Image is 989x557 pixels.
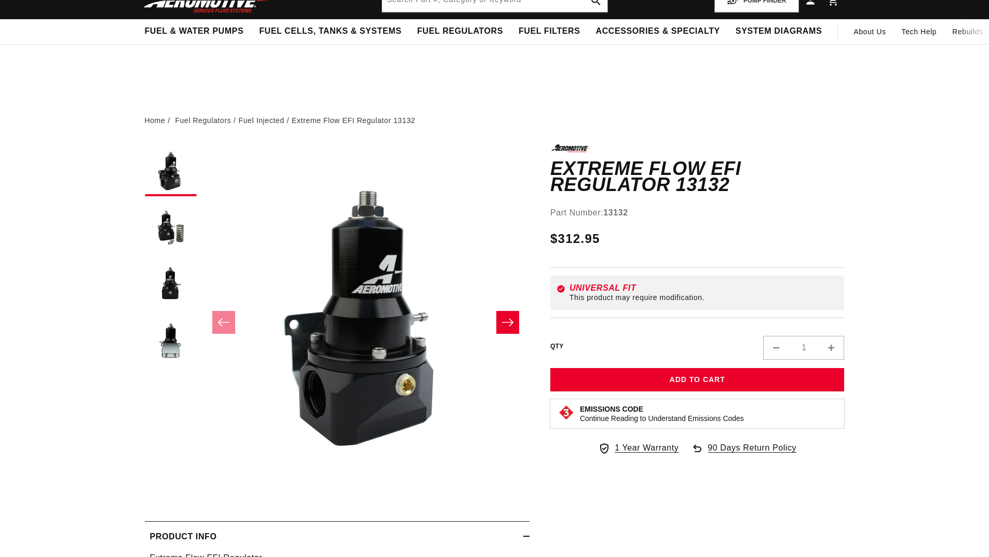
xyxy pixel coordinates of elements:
[145,522,530,552] summary: Product Info
[145,144,197,196] button: Load image 1 in gallery view
[519,26,580,37] span: Fuel Filters
[251,19,409,44] summary: Fuel Cells, Tanks & Systems
[558,404,575,421] img: Emissions code
[292,115,415,126] li: Extreme Flow EFI Regulator 13132
[150,530,217,544] h2: Product Info
[145,144,530,500] media-gallery: Gallery Viewer
[728,19,830,44] summary: System Diagrams
[409,19,510,44] summary: Fuel Regulators
[603,208,628,217] strong: 13132
[550,206,845,220] div: Part Number:
[598,441,679,455] a: 1 Year Warranty
[570,293,838,302] div: This product may require modification.
[894,19,945,44] summary: Tech Help
[145,115,166,126] a: Home
[902,26,937,37] span: Tech Help
[175,115,238,126] li: Fuel Regulators
[145,316,197,368] button: Load image 4 in gallery view
[580,414,744,423] p: Continue Reading to Understand Emissions Codes
[580,405,643,413] strong: Emissions Code
[511,19,588,44] summary: Fuel Filters
[145,201,197,253] button: Load image 2 in gallery view
[588,19,728,44] summary: Accessories & Specialty
[496,311,519,334] button: Slide right
[137,19,252,44] summary: Fuel & Water Pumps
[550,368,845,391] button: Add to Cart
[550,342,564,351] label: QTY
[708,441,796,465] span: 90 Days Return Policy
[145,259,197,310] button: Load image 3 in gallery view
[691,441,796,465] a: 90 Days Return Policy
[846,19,893,44] a: About Us
[239,115,292,126] li: Fuel Injected
[952,26,983,37] span: Rebuilds
[853,28,886,36] span: About Us
[615,441,679,455] span: 1 Year Warranty
[417,26,503,37] span: Fuel Regulators
[145,115,845,126] nav: breadcrumbs
[550,160,845,193] h1: Extreme Flow EFI Regulator 13132
[736,26,822,37] span: System Diagrams
[570,284,838,292] div: Universal Fit
[580,404,744,423] button: Emissions CodeContinue Reading to Understand Emissions Codes
[596,26,720,37] span: Accessories & Specialty
[212,311,235,334] button: Slide left
[145,26,244,37] span: Fuel & Water Pumps
[550,229,600,248] span: $312.95
[259,26,401,37] span: Fuel Cells, Tanks & Systems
